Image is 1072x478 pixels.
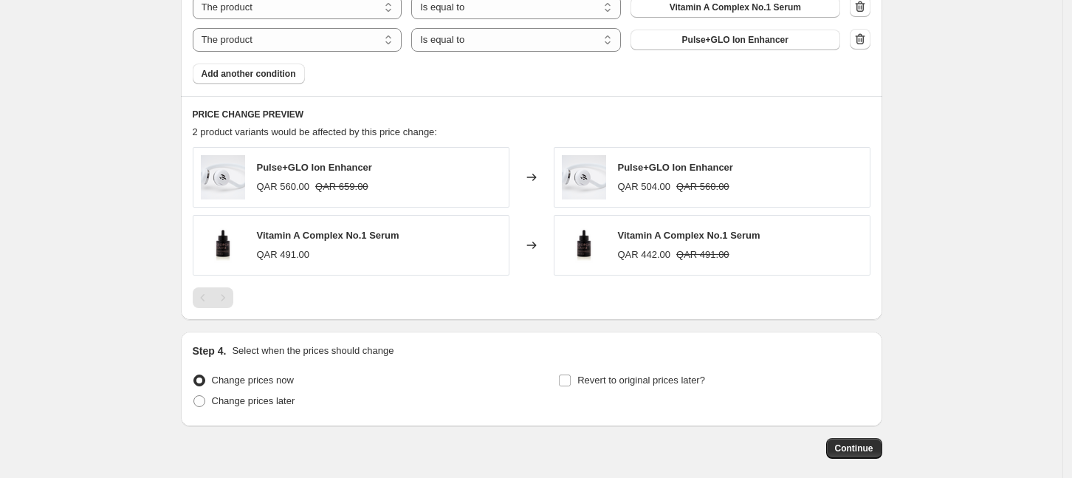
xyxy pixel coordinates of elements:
img: p_gsolop_80x.png [562,155,606,199]
img: Untitleddesign_17_5608b2bc-3a95-44a9-884e-fec2cb007fe0_80x.png [562,223,606,267]
span: Vitamin A Complex No.1 Serum [257,230,399,241]
span: Vitamin A Complex No.1 Serum [670,1,801,13]
div: QAR 504.00 [618,180,671,194]
img: Untitleddesign_17_5608b2bc-3a95-44a9-884e-fec2cb007fe0_80x.png [201,223,245,267]
strike: QAR 491.00 [676,247,729,262]
strike: QAR 560.00 [676,180,729,194]
button: Pulse+GLO Ion Enhancer [631,30,840,50]
div: QAR 442.00 [618,247,671,262]
span: Revert to original prices later? [577,375,705,386]
span: Change prices now [212,375,294,386]
span: Pulse+GLO Ion Enhancer [257,162,372,173]
h2: Step 4. [193,344,227,358]
span: Pulse+GLO Ion Enhancer [618,162,733,173]
p: Select when the prices should change [232,344,394,358]
div: QAR 560.00 [257,180,310,194]
h6: PRICE CHANGE PREVIEW [193,109,870,120]
button: Continue [826,438,882,459]
button: Add another condition [193,64,305,84]
span: 2 product variants would be affected by this price change: [193,126,437,137]
span: Change prices later [212,395,295,406]
span: Continue [835,443,873,454]
span: Vitamin A Complex No.1 Serum [618,230,760,241]
nav: Pagination [193,287,233,308]
span: Pulse+GLO Ion Enhancer [682,34,788,46]
img: p_gsolop_80x.png [201,155,245,199]
span: Add another condition [202,68,296,80]
strike: QAR 659.00 [315,180,368,194]
div: QAR 491.00 [257,247,310,262]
